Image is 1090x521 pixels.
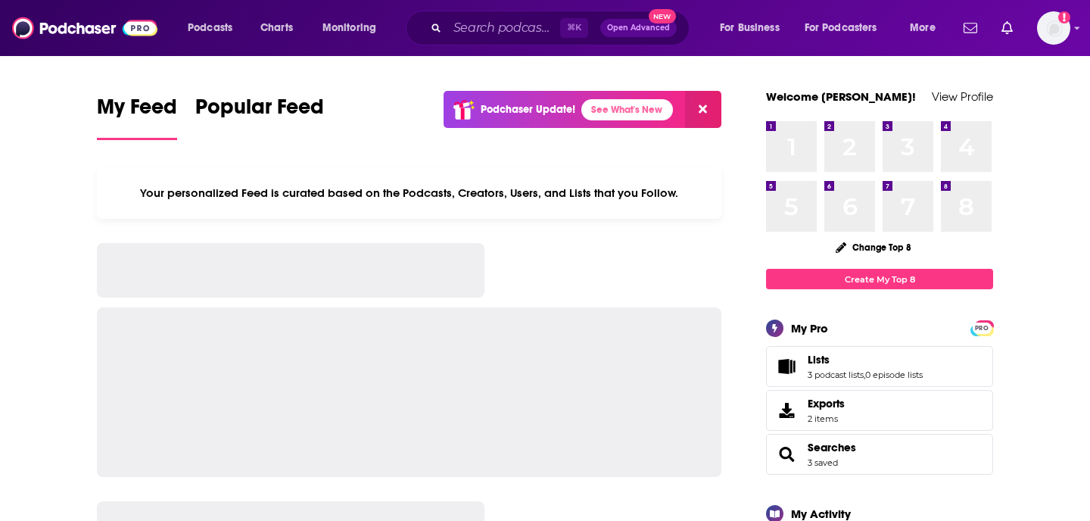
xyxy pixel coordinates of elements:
[607,24,670,32] span: Open Advanced
[899,16,955,40] button: open menu
[995,15,1019,41] a: Show notifications dropdown
[771,444,802,465] a: Searches
[649,9,676,23] span: New
[864,370,865,380] span: ,
[1037,11,1070,45] img: User Profile
[808,397,845,410] span: Exports
[12,14,157,42] img: Podchaser - Follow, Share and Rate Podcasts
[791,321,828,335] div: My Pro
[808,441,856,454] a: Searches
[1037,11,1070,45] button: Show profile menu
[766,434,993,475] span: Searches
[795,16,899,40] button: open menu
[322,17,376,39] span: Monitoring
[766,89,916,104] a: Welcome [PERSON_NAME]!
[766,269,993,289] a: Create My Top 8
[251,16,302,40] a: Charts
[312,16,396,40] button: open menu
[791,507,851,521] div: My Activity
[771,356,802,377] a: Lists
[973,322,991,333] a: PRO
[1058,11,1070,23] svg: Add a profile image
[973,323,991,334] span: PRO
[805,17,877,39] span: For Podcasters
[97,94,177,140] a: My Feed
[808,370,864,380] a: 3 podcast lists
[420,11,704,45] div: Search podcasts, credits, & more...
[97,167,721,219] div: Your personalized Feed is curated based on the Podcasts, Creators, Users, and Lists that you Follow.
[766,346,993,387] span: Lists
[932,89,993,104] a: View Profile
[771,400,802,421] span: Exports
[97,94,177,129] span: My Feed
[447,16,560,40] input: Search podcasts, credits, & more...
[1037,11,1070,45] span: Logged in as LTsub
[910,17,936,39] span: More
[260,17,293,39] span: Charts
[808,353,923,367] a: Lists
[188,17,232,39] span: Podcasts
[709,16,799,40] button: open menu
[177,16,252,40] button: open menu
[560,18,588,38] span: ⌘ K
[766,390,993,431] a: Exports
[865,370,923,380] a: 0 episode lists
[958,15,983,41] a: Show notifications dropdown
[600,19,677,37] button: Open AdvancedNew
[720,17,780,39] span: For Business
[808,413,845,424] span: 2 items
[195,94,324,129] span: Popular Feed
[581,99,673,120] a: See What's New
[827,238,920,257] button: Change Top 8
[195,94,324,140] a: Popular Feed
[808,457,838,468] a: 3 saved
[481,103,575,116] p: Podchaser Update!
[808,353,830,367] span: Lists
